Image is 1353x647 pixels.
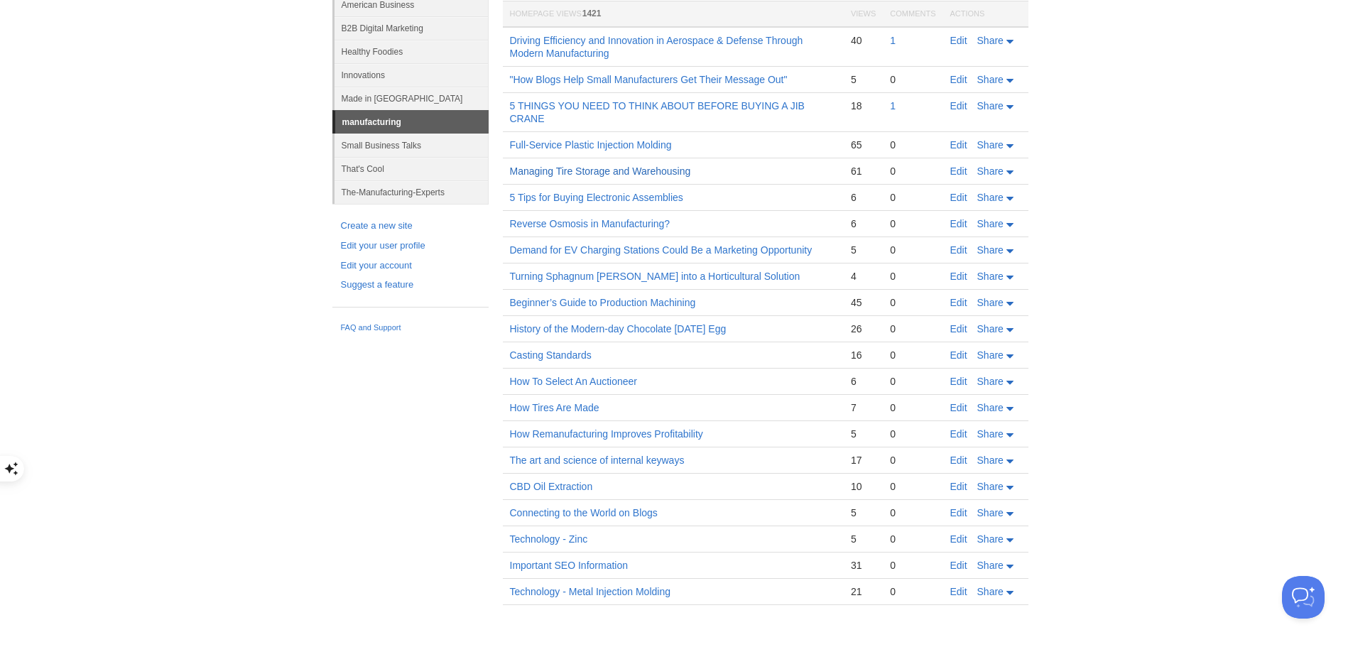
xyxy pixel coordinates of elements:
[950,428,967,440] a: Edit
[510,244,813,256] a: Demand for EV Charging Stations Could Be a Marketing Opportunity
[851,533,876,545] div: 5
[851,99,876,112] div: 18
[335,63,489,87] a: Innovations
[950,560,967,571] a: Edit
[883,1,942,28] th: Comments
[851,191,876,204] div: 6
[890,428,935,440] div: 0
[510,323,727,335] a: History of the Modern-day Chocolate [DATE] Egg
[890,585,935,598] div: 0
[341,239,480,254] a: Edit your user profile
[950,533,967,545] a: Edit
[890,375,935,388] div: 0
[510,560,629,571] a: Important SEO Information
[977,533,1004,545] span: Share
[341,322,480,335] a: FAQ and Support
[335,111,489,134] a: manufacturing
[890,217,935,230] div: 0
[890,533,935,545] div: 0
[335,180,489,204] a: The-Manufacturing-Experts
[510,428,703,440] a: How Remanufacturing Improves Profitability
[335,87,489,110] a: Made in [GEOGRAPHIC_DATA]
[851,244,876,256] div: 5
[950,507,967,518] a: Edit
[851,296,876,309] div: 45
[510,192,683,203] a: 5 Tips for Buying Electronic Assemblies
[851,401,876,414] div: 7
[510,349,592,361] a: Casting Standards
[503,1,844,28] th: Homepage Views
[510,376,638,387] a: How To Select An Auctioneer
[341,278,480,293] a: Suggest a feature
[335,157,489,180] a: That's Cool
[950,139,967,151] a: Edit
[890,35,896,46] a: 1
[851,349,876,361] div: 16
[851,454,876,467] div: 17
[851,270,876,283] div: 4
[851,375,876,388] div: 6
[977,218,1004,229] span: Share
[950,297,967,308] a: Edit
[851,322,876,335] div: 26
[977,297,1004,308] span: Share
[510,165,691,177] a: Managing Tire Storage and Warehousing
[977,100,1004,112] span: Share
[510,533,588,545] a: Technology - Zinc
[510,139,672,151] a: Full-Service Plastic Injection Molding
[950,586,967,597] a: Edit
[890,244,935,256] div: 0
[851,138,876,151] div: 65
[950,455,967,466] a: Edit
[977,428,1004,440] span: Share
[890,506,935,519] div: 0
[510,586,670,597] a: Technology - Metal Injection Molding
[510,481,593,492] a: CBD Oil Extraction
[510,507,658,518] a: Connecting to the World on Blogs
[977,402,1004,413] span: Share
[977,507,1004,518] span: Share
[950,192,967,203] a: Edit
[950,244,967,256] a: Edit
[977,244,1004,256] span: Share
[950,323,967,335] a: Edit
[890,454,935,467] div: 0
[341,219,480,234] a: Create a new site
[950,402,967,413] a: Edit
[510,218,670,229] a: Reverse Osmosis in Manufacturing?
[950,349,967,361] a: Edit
[851,165,876,178] div: 61
[950,100,967,112] a: Edit
[851,559,876,572] div: 31
[977,376,1004,387] span: Share
[977,35,1004,46] span: Share
[890,480,935,493] div: 0
[890,100,896,112] a: 1
[977,323,1004,335] span: Share
[890,296,935,309] div: 0
[510,402,599,413] a: How Tires Are Made
[890,559,935,572] div: 0
[943,1,1028,28] th: Actions
[890,138,935,151] div: 0
[890,270,935,283] div: 0
[977,165,1004,177] span: Share
[851,480,876,493] div: 10
[977,192,1004,203] span: Share
[510,297,696,308] a: Beginner’s Guide to Production Machining
[510,74,788,85] a: "How Blogs Help Small Manufacturers Get Their Message Out"
[582,9,602,18] span: 1421
[335,40,489,63] a: Healthy Foodies
[341,259,480,273] a: Edit your account
[950,218,967,229] a: Edit
[890,401,935,414] div: 0
[851,217,876,230] div: 6
[851,34,876,47] div: 40
[851,428,876,440] div: 5
[890,349,935,361] div: 0
[950,165,967,177] a: Edit
[1282,576,1325,619] iframe: Help Scout Beacon - Open
[510,455,685,466] a: The art and science of internal keyways
[977,139,1004,151] span: Share
[950,35,967,46] a: Edit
